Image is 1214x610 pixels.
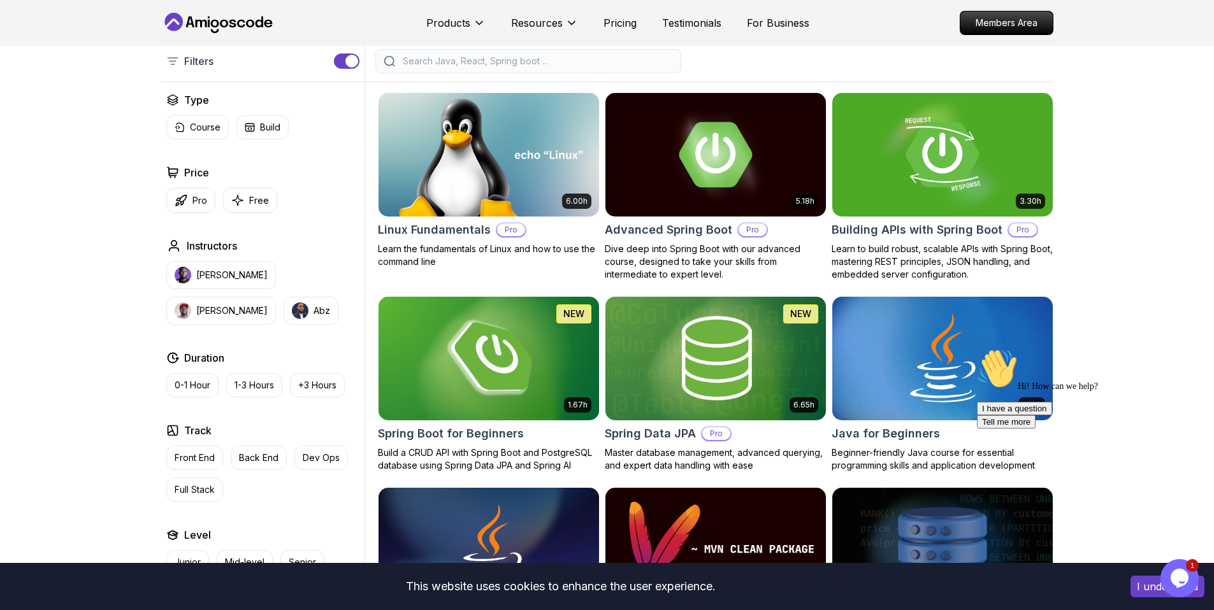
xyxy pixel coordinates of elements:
[662,15,721,31] a: Testimonials
[796,196,814,206] p: 5.18h
[379,93,599,216] img: Linux Fundamentals card
[373,294,604,423] img: Spring Boot for Beginners card
[605,296,827,472] a: Spring Data JPA card6.65hNEWSpring Data JPAProMaster database management, advanced querying, and ...
[603,15,637,31] a: Pricing
[175,302,191,319] img: instructor img
[298,379,336,392] p: +3 Hours
[378,446,600,472] p: Build a CRUD API with Spring Boot and PostgreSQL database using Spring Data JPA and Spring AI
[605,446,827,472] p: Master database management, advanced querying, and expert data handling with ease
[184,92,209,108] h2: Type
[184,527,211,543] h2: Level
[5,72,64,85] button: Tell me more
[166,373,219,397] button: 0-1 Hour
[235,379,274,392] p: 1-3 Hours
[290,373,345,397] button: +3 Hours
[226,373,282,397] button: 1-3 Hours
[184,423,212,438] h2: Track
[790,308,811,320] p: NEW
[249,194,269,207] p: Free
[832,221,1002,239] h2: Building APIs with Spring Boot
[196,304,268,317] p: [PERSON_NAME]
[166,115,229,139] button: Course
[378,92,600,268] a: Linux Fundamentals card6.00hLinux FundamentalsProLearn the fundamentals of Linux and how to use t...
[175,379,210,392] p: 0-1 Hour
[426,15,470,31] p: Products
[5,5,46,46] img: :wave:
[702,427,730,440] p: Pro
[175,451,215,464] p: Front End
[960,11,1053,34] p: Members Area
[187,238,237,253] h2: Instructors
[605,243,827,281] p: Dive deep into Spring Boot with our advanced course, designed to take your skills from intermedia...
[400,55,673,67] input: Search Java, React, Spring boot ...
[175,267,191,283] img: instructor img
[378,425,524,443] h2: Spring Boot for Beginners
[166,550,209,574] button: Junior
[303,451,340,464] p: Dev Ops
[231,446,287,470] button: Back End
[289,556,316,569] p: Senior
[175,556,201,569] p: Junior
[832,296,1053,472] a: Java for Beginners card2.41hJava for BeginnersBeginner-friendly Java course for essential program...
[5,59,80,72] button: I have a question
[832,93,1053,216] img: Building APIs with Spring Boot card
[832,297,1053,420] img: Java for Beginners card
[217,550,273,574] button: Mid-level
[1131,576,1204,597] button: Accept cookies
[260,121,280,134] p: Build
[5,38,126,48] span: Hi! How can we help?
[511,15,578,41] button: Resources
[284,297,338,325] button: instructor imgAbz
[166,261,276,289] button: instructor img[PERSON_NAME]
[563,308,584,320] p: NEW
[605,297,826,420] img: Spring Data JPA card
[166,297,276,325] button: instructor img[PERSON_NAME]
[236,115,289,139] button: Build
[166,478,223,502] button: Full Stack
[196,269,268,281] p: [PERSON_NAME]
[832,92,1053,281] a: Building APIs with Spring Boot card3.30hBuilding APIs with Spring BootProLearn to build robust, s...
[739,223,767,236] p: Pro
[832,446,1053,472] p: Beginner-friendly Java course for essential programming skills and application development
[239,451,278,464] p: Back End
[1160,559,1201,597] iframe: chat widget
[184,53,213,69] p: Filters
[378,296,600,472] a: Spring Boot for Beginners card1.67hNEWSpring Boot for BeginnersBuild a CRUD API with Spring Boot ...
[292,302,308,319] img: instructor img
[605,425,696,443] h2: Spring Data JPA
[314,304,330,317] p: Abz
[605,221,732,239] h2: Advanced Spring Boot
[192,194,207,207] p: Pro
[568,400,588,410] p: 1.67h
[1020,196,1041,206] p: 3.30h
[5,5,235,85] div: 👋Hi! How can we help?I have a questionTell me more
[1009,223,1037,236] p: Pro
[184,165,209,180] h2: Price
[10,572,1111,600] div: This website uses cookies to enhance the user experience.
[605,92,827,281] a: Advanced Spring Boot card5.18hAdvanced Spring BootProDive deep into Spring Boot with our advanced...
[184,350,224,365] h2: Duration
[832,425,940,443] h2: Java for Beginners
[175,483,215,496] p: Full Stack
[793,400,814,410] p: 6.65h
[747,15,809,31] a: For Business
[280,550,324,574] button: Senior
[225,556,264,569] p: Mid-level
[832,243,1053,281] p: Learn to build robust, scalable APIs with Spring Boot, mastering REST principles, JSON handling, ...
[294,446,348,470] button: Dev Ops
[426,15,486,41] button: Products
[972,343,1201,553] iframe: chat widget
[166,446,223,470] button: Front End
[605,93,826,216] img: Advanced Spring Boot card
[378,221,491,239] h2: Linux Fundamentals
[378,243,600,268] p: Learn the fundamentals of Linux and how to use the command line
[166,188,215,213] button: Pro
[566,196,588,206] p: 6.00h
[497,223,525,236] p: Pro
[511,15,563,31] p: Resources
[223,188,277,213] button: Free
[190,121,220,134] p: Course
